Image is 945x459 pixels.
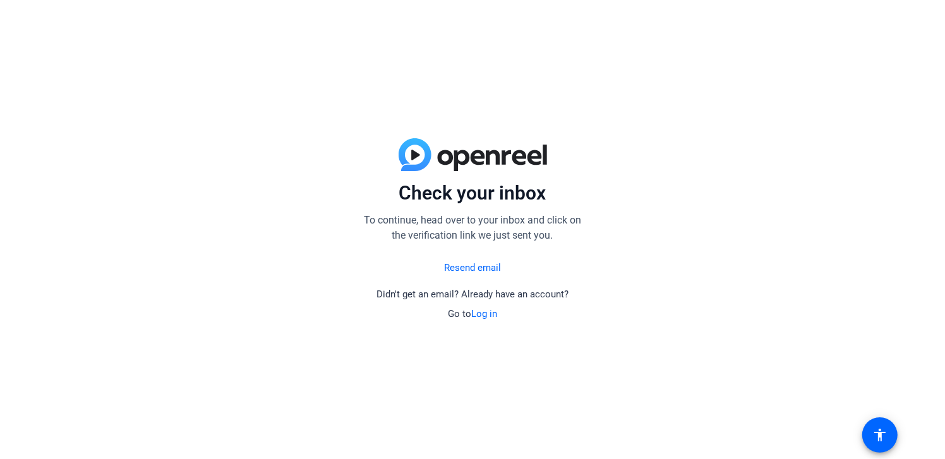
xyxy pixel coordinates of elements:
[448,308,497,319] span: Go to
[399,138,547,171] img: blue-gradient.svg
[376,289,569,300] span: Didn't get an email? Already have an account?
[444,261,501,275] a: Resend email
[471,308,497,319] a: Log in
[359,181,586,205] p: Check your inbox
[872,427,888,443] mat-icon: accessibility
[359,213,586,243] p: To continue, head over to your inbox and click on the verification link we just sent you.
